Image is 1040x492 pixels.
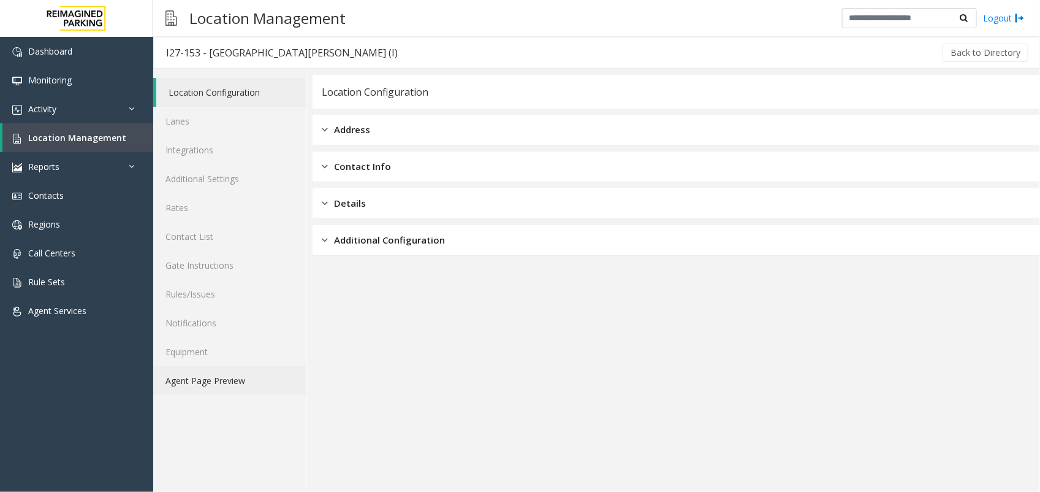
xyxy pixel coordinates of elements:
[153,309,306,337] a: Notifications
[1015,12,1025,25] img: logout
[153,251,306,280] a: Gate Instructions
[153,222,306,251] a: Contact List
[28,161,59,172] span: Reports
[12,47,22,57] img: 'icon'
[12,307,22,317] img: 'icon'
[28,190,64,201] span: Contacts
[165,3,177,33] img: pageIcon
[334,123,370,137] span: Address
[28,45,72,57] span: Dashboard
[183,3,352,33] h3: Location Management
[12,220,22,230] img: 'icon'
[153,136,306,164] a: Integrations
[322,84,428,100] div: Location Configuration
[983,12,1025,25] a: Logout
[153,337,306,366] a: Equipment
[334,233,445,247] span: Additional Configuration
[943,44,1028,62] button: Back to Directory
[12,134,22,144] img: 'icon'
[153,164,306,193] a: Additional Settings
[156,78,306,107] a: Location Configuration
[28,247,75,259] span: Call Centers
[12,105,22,115] img: 'icon'
[12,249,22,259] img: 'icon'
[28,218,60,230] span: Regions
[153,107,306,136] a: Lanes
[28,276,65,288] span: Rule Sets
[12,163,22,172] img: 'icon'
[322,196,328,210] img: closed
[322,123,328,137] img: closed
[153,193,306,222] a: Rates
[28,103,56,115] span: Activity
[28,74,72,86] span: Monitoring
[322,160,328,174] img: closed
[12,76,22,86] img: 'icon'
[153,366,306,395] a: Agent Page Preview
[153,280,306,309] a: Rules/Issues
[334,160,391,174] span: Contact Info
[28,132,126,144] span: Location Management
[334,196,366,210] span: Details
[322,233,328,247] img: closed
[2,123,153,152] a: Location Management
[166,45,398,61] div: I27-153 - [GEOGRAPHIC_DATA][PERSON_NAME] (I)
[28,305,86,317] span: Agent Services
[12,191,22,201] img: 'icon'
[12,278,22,288] img: 'icon'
